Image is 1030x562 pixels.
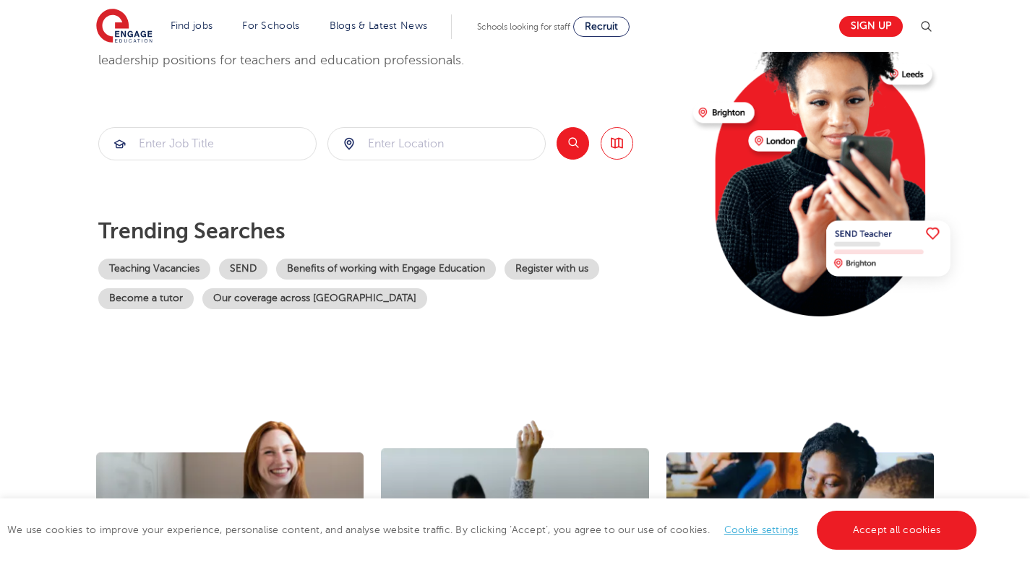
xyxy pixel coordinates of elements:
[327,127,546,160] div: Submit
[242,20,299,31] a: For Schools
[98,127,317,160] div: Submit
[328,128,545,160] input: Submit
[219,259,267,280] a: SEND
[585,21,618,32] span: Recruit
[724,524,799,535] a: Cookie settings
[817,511,977,550] a: Accept all cookies
[330,20,428,31] a: Blogs & Latest News
[202,288,427,309] a: Our coverage across [GEOGRAPHIC_DATA]
[98,218,682,244] p: Trending searches
[98,288,194,309] a: Become a tutor
[99,128,316,160] input: Submit
[98,259,210,280] a: Teaching Vacancies
[276,259,496,280] a: Benefits of working with Engage Education
[839,16,903,37] a: Sign up
[477,22,570,32] span: Schools looking for staff
[573,17,630,37] a: Recruit
[557,127,589,160] button: Search
[96,9,153,45] img: Engage Education
[7,524,980,535] span: We use cookies to improve your experience, personalise content, and analyse website traffic. By c...
[171,20,213,31] a: Find jobs
[505,259,599,280] a: Register with us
